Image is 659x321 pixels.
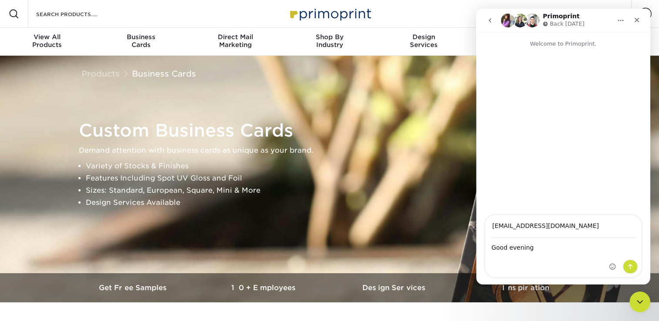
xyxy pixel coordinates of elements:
a: 10+ Employees [199,273,330,302]
a: DesignServices [377,28,471,56]
span: Business [94,33,188,41]
iframe: Intercom live chat [629,291,650,312]
span: Resources [471,33,565,41]
h1: Custom Business Cards [79,120,588,141]
a: Direct MailMarketing [188,28,282,56]
li: Variety of Stocks & Finishes [86,160,588,172]
a: Business Cards [132,69,196,78]
iframe: Intercom live chat [476,9,650,284]
h3: Inspiration [460,284,591,292]
a: BusinessCards [94,28,188,56]
h3: Get Free Samples [68,284,199,292]
a: Products [81,69,120,78]
h3: Design Services [330,284,460,292]
img: Primoprint [286,4,373,23]
a: Shop ByIndustry [282,28,376,56]
li: Design Services Available [86,197,588,209]
li: Features Including Spot UV Gloss and Foil [86,172,588,184]
div: Cards [94,33,188,49]
li: Sizes: Standard, European, Square, Mini & More [86,184,588,197]
div: Services [377,33,471,49]
div: & Templates [471,33,565,49]
div: Marketing [188,33,282,49]
input: SEARCH PRODUCTS..... [35,9,120,19]
span: Direct Mail [188,33,282,41]
a: Resources& Templates [471,28,565,56]
a: Inspiration [460,273,591,302]
p: Demand attention with business cards as unique as your brand. [79,144,588,157]
h3: 10+ Employees [199,284,330,292]
span: Design [377,33,471,41]
a: Design Services [330,273,460,302]
div: Industry [282,33,376,49]
span: Shop By [282,33,376,41]
a: Get Free Samples [68,273,199,302]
